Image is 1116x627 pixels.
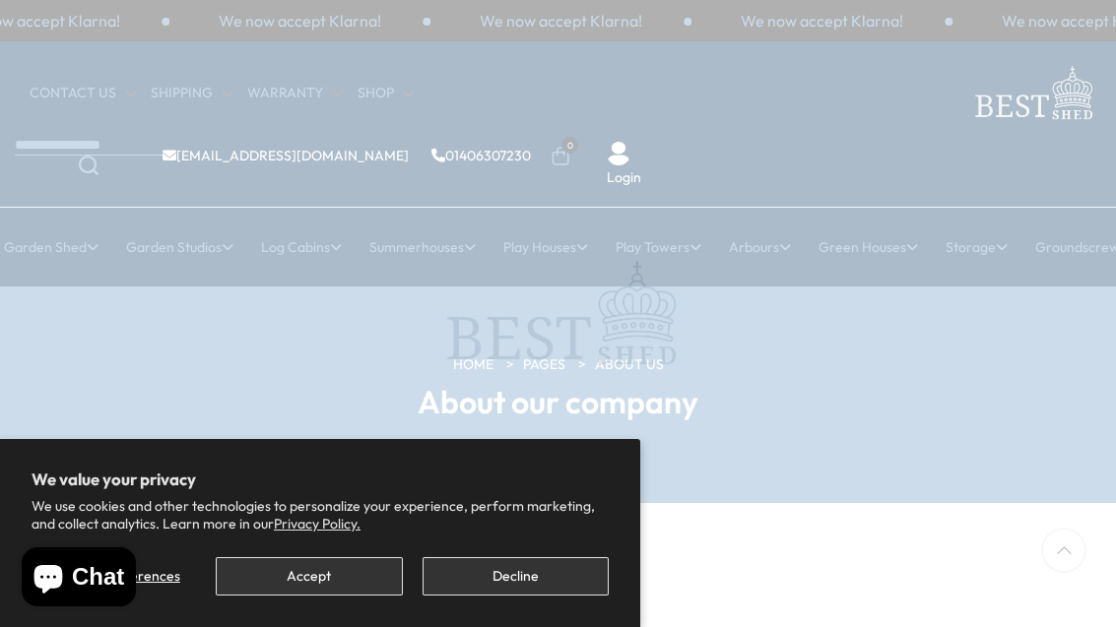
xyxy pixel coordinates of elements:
[216,557,402,596] button: Accept
[32,497,609,533] p: We use cookies and other technologies to personalize your experience, perform marketing, and coll...
[32,470,609,488] h2: We value your privacy
[274,515,361,533] a: Privacy Policy.
[423,557,609,596] button: Decline
[16,547,142,611] inbox-online-store-chat: Shopify online store chat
